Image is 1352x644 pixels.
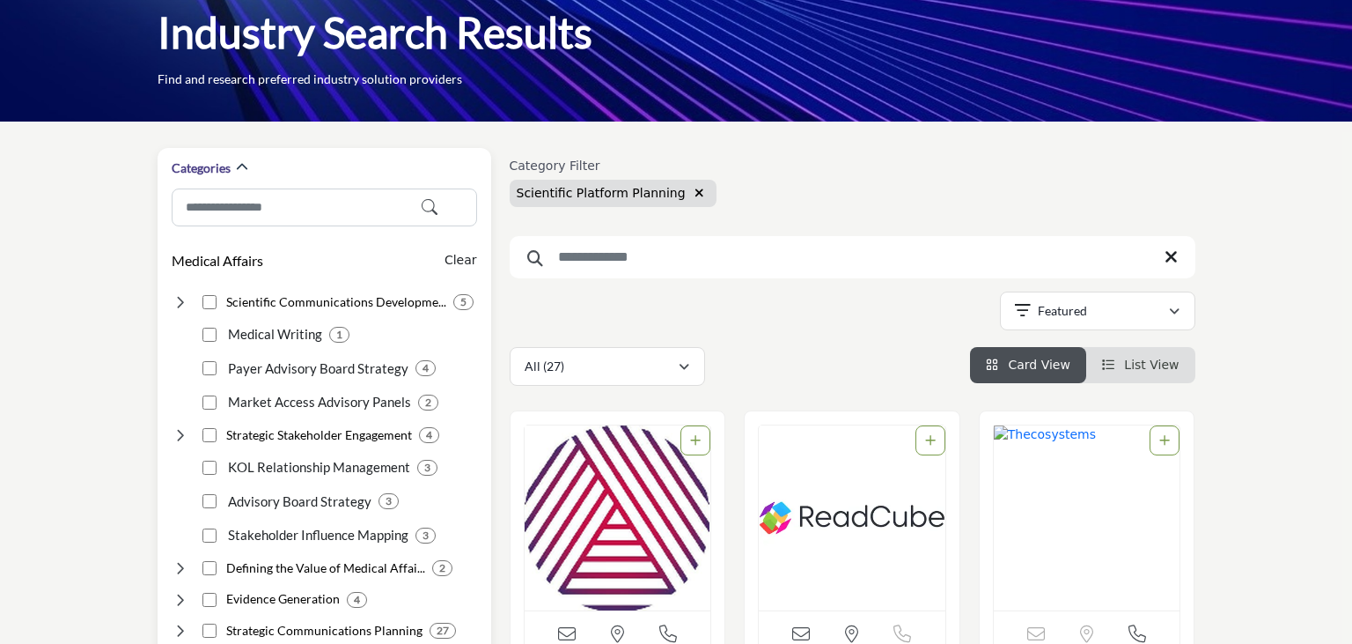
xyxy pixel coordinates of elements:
[1102,358,1179,372] a: View List
[1008,358,1069,372] span: Card View
[158,5,592,60] h1: Industry Search Results
[460,296,467,308] b: 5
[202,624,217,638] input: Select Strategic Communications Planning checkbox
[202,561,217,575] input: Select Defining the Value of Medical Affairs checkbox
[202,461,217,475] input: Select KOL Relationship Management checkbox
[378,493,399,509] div: 3 Results For Advisory Board Strategy
[329,327,349,343] div: 1 Results For Medical Writing
[525,426,711,611] a: Open Listing in new tab
[510,347,705,386] button: All (27)
[418,395,438,411] div: 2 Results For Market Access Advisory Panels
[158,70,462,88] p: Find and research preferred industry solution providers
[453,294,474,310] div: 5 Results For Scientific Communications Development
[422,362,429,374] b: 4
[1159,433,1170,448] a: Add To List
[354,594,360,606] b: 4
[525,358,564,375] p: All (27)
[986,358,1070,372] a: View Card
[417,460,437,476] div: 3 Results For KOL Relationship Management
[336,329,342,341] b: 1
[226,622,422,640] h4: Strategic Communications Planning: Developing publication plans demonstrating product benefits an...
[690,433,701,448] a: Add To List
[223,324,322,344] p: Medical Writing
[419,427,439,443] div: 4 Results For Strategic Stakeholder Engagement
[1124,358,1179,372] span: List View
[432,560,452,576] div: 2 Results For Defining the Value of Medical Affairs
[759,426,945,611] a: Open Listing in new tab
[510,236,1195,278] input: Search Keyword
[202,529,217,543] input: Select Stakeholder Influence Mapping checkbox
[426,429,432,441] b: 4
[223,392,411,412] p: Market Access Advisory Panels: Developing market access evidence guidance through expert panels.
[759,426,945,611] img: ReadCube
[226,426,412,444] h4: Strategic Stakeholder Engagement: Interacting with key opinion leaders and advocacy partners.
[415,360,436,376] div: 4 Results For Payer Advisory Board Strategy
[439,562,445,574] b: 2
[202,328,217,342] input: Select Medical Writing checkbox
[925,433,936,448] a: Add To List
[223,492,371,512] p: Advisory Board Strategy: Designing and facilitating expert advisory board experiences.
[517,186,686,200] span: Scientific Platform Planning
[172,250,263,271] button: Medical Affairs
[1086,347,1195,383] li: List View
[424,462,430,474] b: 3
[223,359,408,379] p: Payer Advisory Board Strategy: Working with experts to develop sponsored session content.
[223,457,410,477] p: KOL Relationship Management: Cultivating collaborative partnerships with medical opinion leaders.
[226,590,340,608] h4: Evidence Generation: Research to support clinical and economic value claims.
[202,494,217,508] input: Select Advisory Board Strategy checkbox
[437,625,449,637] b: 27
[425,396,431,409] b: 2
[510,159,717,174] h6: Category Filter
[1000,292,1195,330] button: Featured
[172,159,231,177] h2: Categories
[202,428,217,442] input: Select Strategic Stakeholder Engagement checkbox
[226,293,446,311] h4: Scientific Communications Development: Creating scientific content showcasing clinical evidence.
[226,559,425,577] h4: Defining the Value of Medical Affairs
[994,426,1180,611] a: Open Listing in new tab
[202,396,217,410] input: Select Market Access Advisory Panels checkbox
[347,592,367,608] div: 4 Results For Evidence Generation
[525,426,711,611] img: Alphanumeric
[970,347,1086,383] li: Card View
[1038,302,1087,320] p: Featured
[172,189,477,226] input: Search Category
[422,529,429,542] b: 3
[994,426,1180,611] img: Thecosystems
[386,495,392,507] b: 3
[202,361,217,375] input: Select Payer Advisory Board Strategy checkbox
[223,525,408,545] p: Stakeholder Influence Mapping: Analyzing influence clinical stakeholders have on practice.
[445,251,477,270] buton: Clear
[430,623,456,639] div: 27 Results For Strategic Communications Planning
[202,295,217,309] input: Select Scientific Communications Development checkbox
[415,528,436,544] div: 3 Results For Stakeholder Influence Mapping
[202,593,217,607] input: Select Evidence Generation checkbox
